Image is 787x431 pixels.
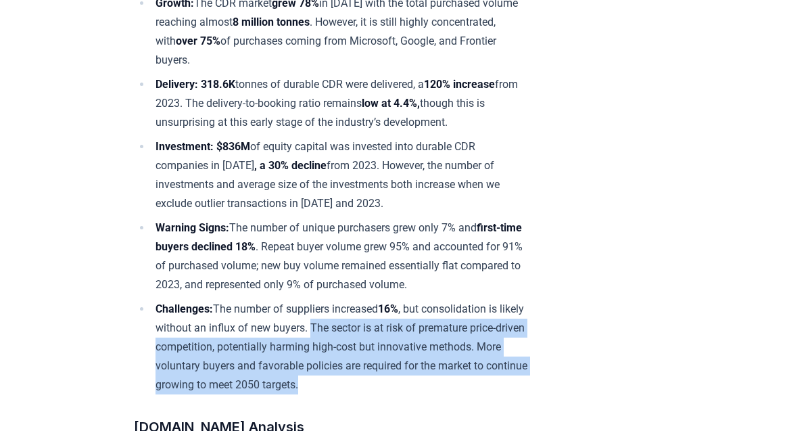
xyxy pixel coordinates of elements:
strong: first-time buyers declined 18% [156,221,522,253]
strong: Warning Signs: [156,221,229,234]
strong: Delivery: 318.6K [156,78,235,91]
li: of equity capital was invested into durable CDR companies in [DATE] from 2023​. However, the numb... [151,137,529,213]
strong: low at 4.4%, [362,97,420,110]
strong: 120% increase [424,78,495,91]
strong: , a 30% decline [254,159,327,172]
li: The number of suppliers increased , but consolidation is likely without an influx of new buyers. ... [151,300,529,394]
strong: Investment: $836M [156,140,250,153]
li: The number of unique purchasers grew only 7% and . Repeat buyer volume grew 95% and accounted for... [151,219,529,294]
strong: over 75% [176,35,220,47]
strong: 8 million tonnes [233,16,310,28]
li: tonnes of durable CDR were delivered, a from 2023​. The delivery-to-booking ratio remains though ... [151,75,529,132]
strong: 16% [378,302,398,315]
strong: Challenges: [156,302,213,315]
